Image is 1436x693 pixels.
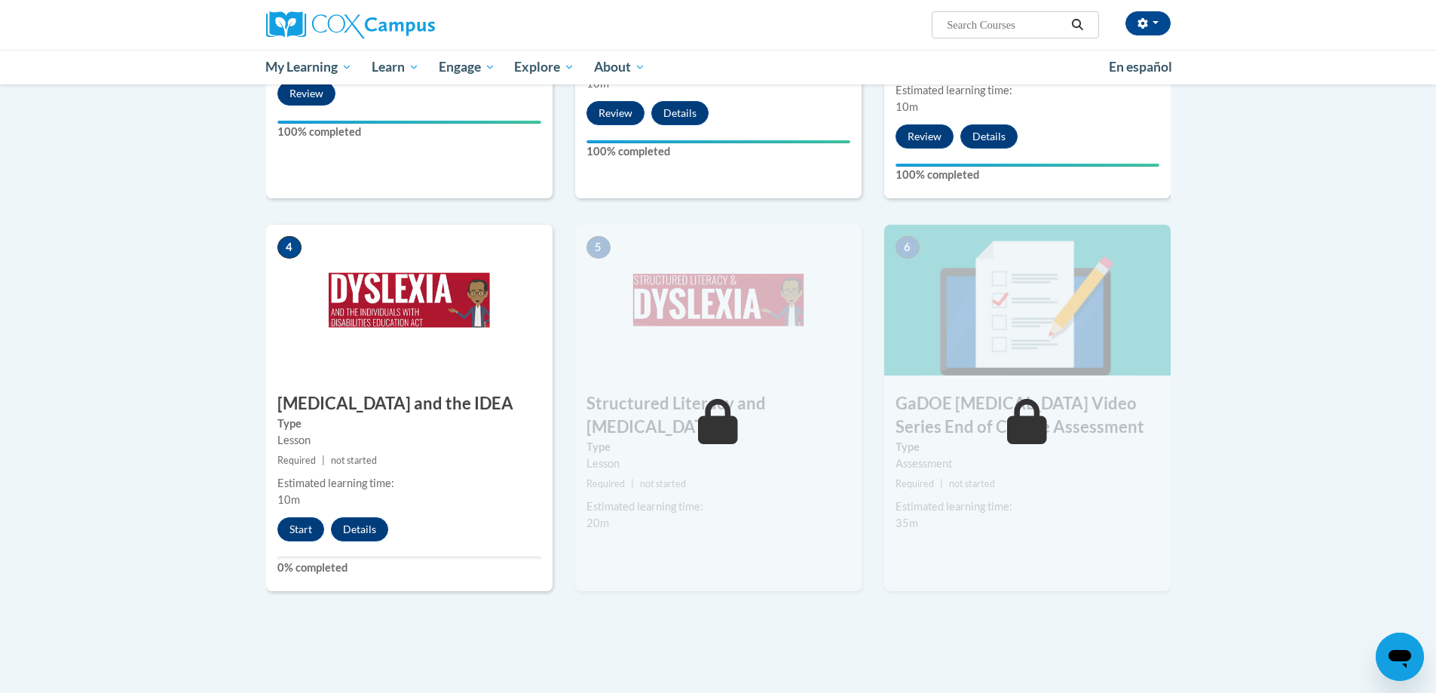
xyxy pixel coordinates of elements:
button: Review [586,101,645,125]
span: Learn [372,58,419,76]
div: Your progress [896,164,1159,167]
div: Estimated learning time: [277,475,541,492]
input: Search Courses [945,16,1066,34]
span: | [940,478,943,489]
div: Main menu [243,50,1193,84]
div: Lesson [277,432,541,449]
button: Search [1066,16,1088,34]
label: 0% completed [277,560,541,576]
span: 20m [586,517,609,529]
a: Engage [429,50,505,84]
label: 100% completed [277,124,541,140]
button: Review [896,124,954,149]
img: Cox Campus [266,11,435,38]
span: About [594,58,645,76]
span: 10m [277,493,300,506]
a: My Learning [256,50,363,84]
button: Review [277,81,335,106]
a: Learn [362,50,429,84]
span: My Learning [265,58,352,76]
div: Estimated learning time: [586,498,850,515]
div: Lesson [586,455,850,472]
button: Details [331,517,388,541]
label: 100% completed [896,167,1159,183]
div: Estimated learning time: [896,498,1159,515]
span: not started [949,478,995,489]
label: Type [586,439,850,455]
span: 35m [896,517,918,529]
a: Explore [504,50,584,84]
a: En español [1099,51,1182,83]
h3: GaDOE [MEDICAL_DATA] Video Series End of Course Assessment [884,392,1171,439]
button: Details [960,124,1018,149]
button: Account Settings [1125,11,1171,35]
span: Required [277,455,316,466]
span: Required [896,478,934,489]
label: Type [277,415,541,432]
h3: Structured Literacy and [MEDICAL_DATA] [575,392,862,439]
span: 4 [277,236,302,259]
img: Course Image [266,225,553,376]
button: Start [277,517,324,541]
span: Explore [514,58,574,76]
span: Engage [439,58,495,76]
a: Cox Campus [266,11,553,38]
label: Type [896,439,1159,455]
label: 100% completed [586,143,850,160]
span: 10m [896,100,918,113]
span: 5 [586,236,611,259]
div: Your progress [586,140,850,143]
span: | [322,455,325,466]
span: 6 [896,236,920,259]
span: not started [331,455,377,466]
div: Your progress [277,121,541,124]
h3: [MEDICAL_DATA] and the IDEA [266,392,553,415]
a: About [584,50,655,84]
span: En español [1109,59,1172,75]
span: not started [640,478,686,489]
button: Details [651,101,709,125]
div: Assessment [896,455,1159,472]
iframe: Button to launch messaging window [1376,633,1424,681]
img: Course Image [575,225,862,376]
div: Estimated learning time: [896,82,1159,99]
img: Course Image [884,225,1171,376]
span: Required [586,478,625,489]
span: | [631,478,634,489]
